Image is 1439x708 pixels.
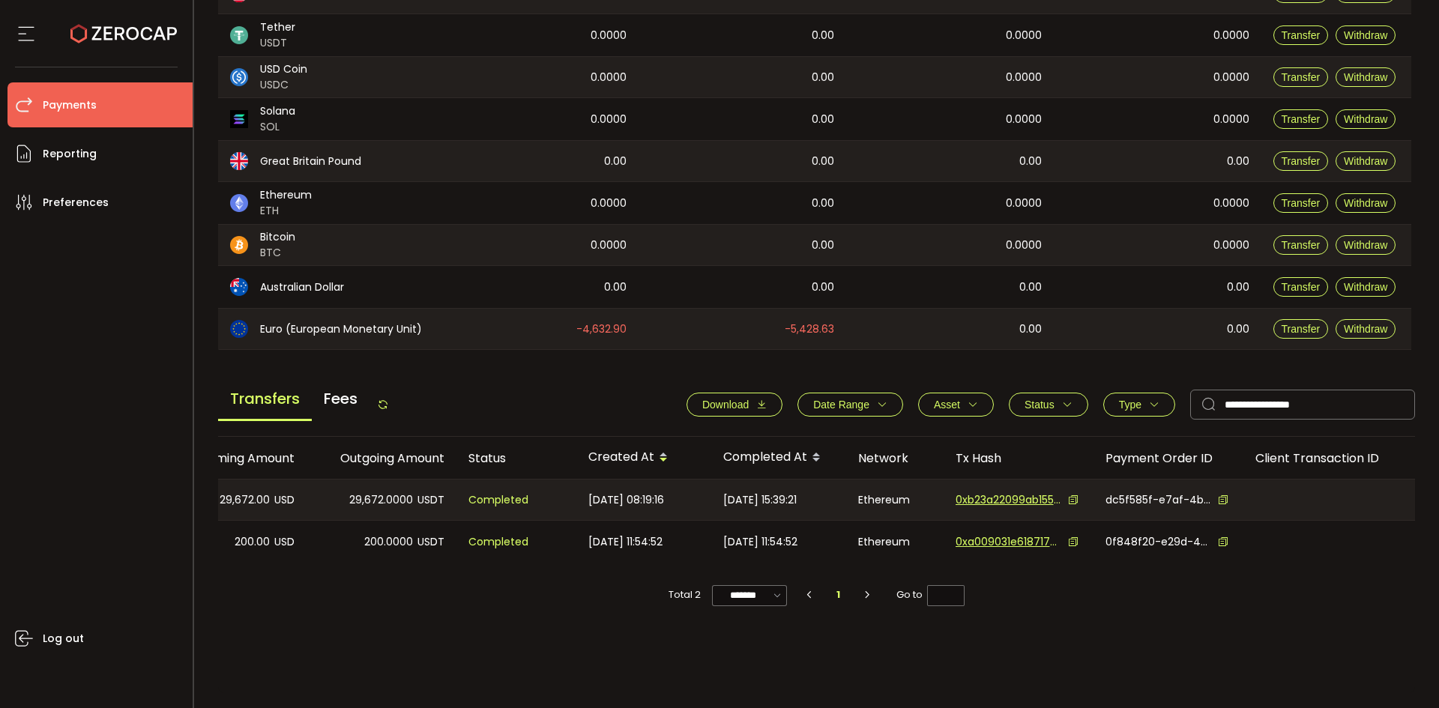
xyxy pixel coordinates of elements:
div: Created At [576,445,711,471]
span: 0.00 [1019,153,1042,170]
span: 0.0000 [1006,27,1042,44]
span: USD Coin [260,61,307,77]
span: Completed [468,533,528,551]
button: Transfer [1273,151,1329,171]
span: [DATE] 15:39:21 [723,491,797,509]
span: SOL [260,119,295,135]
span: Fees [312,378,369,419]
span: ETH [260,203,312,219]
span: 0.0000 [591,195,627,212]
span: 0f848f20-e29d-4a38-9e64-61ffed3ddbe0 [1105,534,1210,550]
button: Withdraw [1336,109,1396,129]
span: Ethereum [260,187,312,203]
button: Transfer [1273,25,1329,45]
span: Withdraw [1344,323,1387,335]
span: 0.0000 [591,69,627,86]
span: Transfer [1282,71,1321,83]
span: [DATE] 11:54:52 [723,533,797,551]
img: eur_portfolio.svg [230,320,248,338]
span: 0.0000 [1213,111,1249,128]
span: 0.00 [812,237,834,254]
span: 0.00 [812,195,834,212]
div: Incoming Amount [157,450,307,467]
div: Completed At [711,445,846,471]
span: [DATE] 08:19:16 [588,491,664,509]
div: Ethereum [846,479,944,520]
button: Withdraw [1336,67,1396,87]
span: 0.0000 [591,27,627,44]
button: Withdraw [1336,319,1396,339]
span: 0.0000 [1213,69,1249,86]
button: Status [1009,393,1088,417]
span: [DATE] 11:54:52 [588,533,663,551]
span: Withdraw [1344,113,1387,125]
button: Download [687,393,782,417]
span: Payments [43,94,97,116]
button: Type [1103,393,1175,417]
img: usdt_portfolio.svg [230,26,248,44]
span: 0.00 [1227,153,1249,170]
img: aud_portfolio.svg [230,278,248,296]
span: 200.00 [235,533,270,551]
span: 0.00 [1019,321,1042,338]
span: Reporting [43,143,97,165]
button: Transfer [1273,235,1329,255]
div: Client Transaction ID [1243,450,1416,467]
span: Transfer [1282,113,1321,125]
span: Great Britain Pound [260,154,361,169]
span: 0.00 [604,153,627,170]
span: Transfer [1282,155,1321,167]
div: Chat Widget [1364,636,1439,708]
span: Log out [43,628,84,650]
button: Asset [918,393,994,417]
span: 29,672.00 [220,491,270,509]
span: Download [702,399,749,411]
span: Transfer [1282,239,1321,251]
div: Tx Hash [944,450,1093,467]
img: btc_portfolio.svg [230,236,248,254]
button: Transfer [1273,277,1329,297]
span: 0.0000 [1006,111,1042,128]
span: Withdraw [1344,29,1387,41]
span: 0.0000 [1213,195,1249,212]
img: gbp_portfolio.svg [230,152,248,170]
span: 0.0000 [1213,27,1249,44]
li: 1 [825,584,852,605]
span: 29,672.0000 [349,491,413,509]
button: Withdraw [1336,277,1396,297]
span: USD [274,533,295,551]
span: Transfer [1282,323,1321,335]
img: usdc_portfolio.svg [230,68,248,86]
button: Withdraw [1336,25,1396,45]
span: 0.00 [1227,279,1249,296]
div: Status [456,450,576,467]
span: Completed [468,491,528,509]
div: Ethereum [846,521,944,563]
span: USDT [260,35,295,51]
span: 0.0000 [1006,195,1042,212]
span: Status [1025,399,1055,411]
div: Network [846,450,944,467]
span: 0.0000 [591,111,627,128]
span: Withdraw [1344,71,1387,83]
span: -5,428.63 [785,321,834,338]
span: 0.0000 [591,237,627,254]
span: Solana [260,103,295,119]
span: 0.00 [812,111,834,128]
button: Transfer [1273,67,1329,87]
div: Payment Order ID [1093,450,1243,467]
span: 0.0000 [1006,69,1042,86]
button: Withdraw [1336,151,1396,171]
span: USDT [417,533,444,551]
span: USDT [417,491,444,509]
span: 0.00 [604,279,627,296]
span: Go to [896,584,965,605]
span: 0.00 [1227,321,1249,338]
button: Withdraw [1336,193,1396,213]
span: Preferences [43,192,109,214]
span: 0.0000 [1006,237,1042,254]
span: 0.00 [812,279,834,296]
span: -4,632.90 [576,321,627,338]
span: 200.0000 [364,533,413,551]
img: eth_portfolio.svg [230,194,248,212]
